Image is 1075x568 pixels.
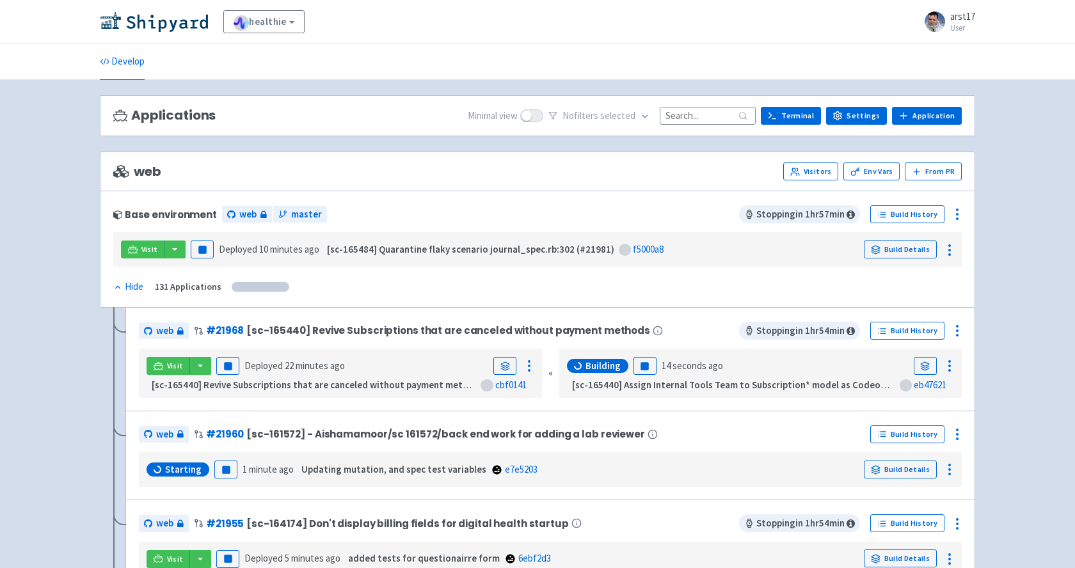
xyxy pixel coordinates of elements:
[495,379,527,391] a: cbf0141
[121,241,164,258] a: Visit
[244,552,340,564] span: Deployed
[246,518,568,529] span: [sc-164174] Don't display billing fields for digital health startup
[518,552,551,564] a: 6ebf2d3
[167,361,184,371] span: Visit
[892,107,962,125] a: Application
[206,324,244,337] a: #21968
[468,109,518,123] span: Minimal view
[662,359,723,372] time: 14 seconds ago
[167,554,184,564] span: Visit
[147,357,190,375] a: Visit
[139,426,189,443] a: web
[739,322,860,340] span: Stopping in 1 hr 54 min
[572,379,906,391] strong: [sc-165440] Assign Internal Tools Team to Subscription* model as Codeowners
[239,207,257,222] span: web
[222,206,272,223] a: web
[917,12,975,32] a: arst17 User
[165,463,202,476] span: Starting
[216,357,239,375] button: Pause
[100,44,145,80] a: Develop
[950,10,975,22] span: arst17
[152,379,484,391] strong: [sc-165440] Revive Subscriptions that are canceled without payment methods
[864,241,937,258] a: Build Details
[660,107,756,124] input: Search...
[246,429,645,439] span: [sc-161572] - Aishamamoor/sc 161572/back end work for adding a lab reviewer
[244,359,345,372] span: Deployed
[155,280,221,294] div: 131 Applications
[100,12,208,32] img: Shipyard logo
[864,549,937,567] a: Build Details
[139,515,189,532] a: web
[905,162,962,180] button: From PR
[585,359,621,372] span: Building
[548,349,553,398] div: «
[206,517,244,530] a: #21955
[870,205,944,223] a: Build History
[843,162,900,180] a: Env Vars
[191,241,214,258] button: Pause
[600,109,635,122] span: selected
[327,243,614,255] strong: [sc-165484] Quarantine flaky scenario journal_spec.rb:302 (#21981)
[113,108,216,123] h3: Applications
[139,322,189,340] a: web
[285,552,340,564] time: 5 minutes ago
[783,162,838,180] a: Visitors
[562,109,635,123] span: No filter s
[291,207,322,222] span: master
[870,514,944,532] a: Build History
[273,206,327,223] a: master
[301,463,486,475] strong: Updating mutation, and spec test variables
[285,359,345,372] time: 22 minutes ago
[113,280,145,294] button: Hide
[348,552,500,564] strong: added tests for questionairre form
[113,164,161,179] span: web
[246,325,650,336] span: [sc-165440] Revive Subscriptions that are canceled without payment methods
[914,379,946,391] a: eb47621
[156,324,173,338] span: web
[113,280,143,294] div: Hide
[505,463,537,475] a: e7e5203
[950,24,975,32] small: User
[216,550,239,568] button: Pause
[259,243,319,255] time: 10 minutes ago
[156,427,173,442] span: web
[156,516,173,531] span: web
[633,357,657,375] button: Pause
[206,427,244,441] a: #21960
[870,425,944,443] a: Build History
[739,514,860,532] span: Stopping in 1 hr 54 min
[864,461,937,478] a: Build Details
[147,550,190,568] a: Visit
[223,10,305,33] a: healthie
[141,244,158,255] span: Visit
[113,209,217,220] div: Base environment
[761,107,821,125] a: Terminal
[219,243,319,255] span: Deployed
[214,461,237,478] button: Pause
[870,322,944,340] a: Build History
[826,107,887,125] a: Settings
[739,205,860,223] span: Stopping in 1 hr 57 min
[633,243,664,255] a: f5000a8
[243,463,294,475] time: 1 minute ago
